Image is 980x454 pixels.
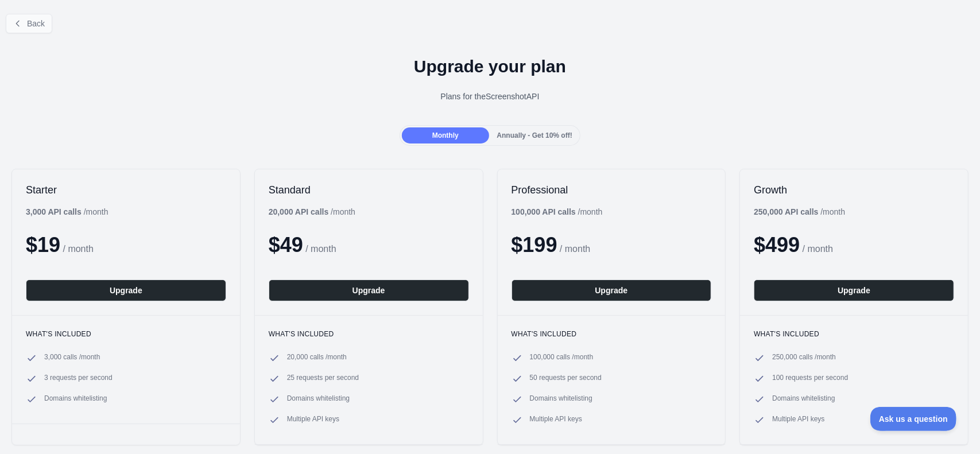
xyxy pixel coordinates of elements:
[512,280,712,301] button: Upgrade
[560,244,590,254] span: / month
[754,233,800,257] span: $ 499
[269,280,469,301] button: Upgrade
[754,280,954,301] button: Upgrade
[512,233,557,257] span: $ 199
[870,407,957,431] iframe: Toggle Customer Support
